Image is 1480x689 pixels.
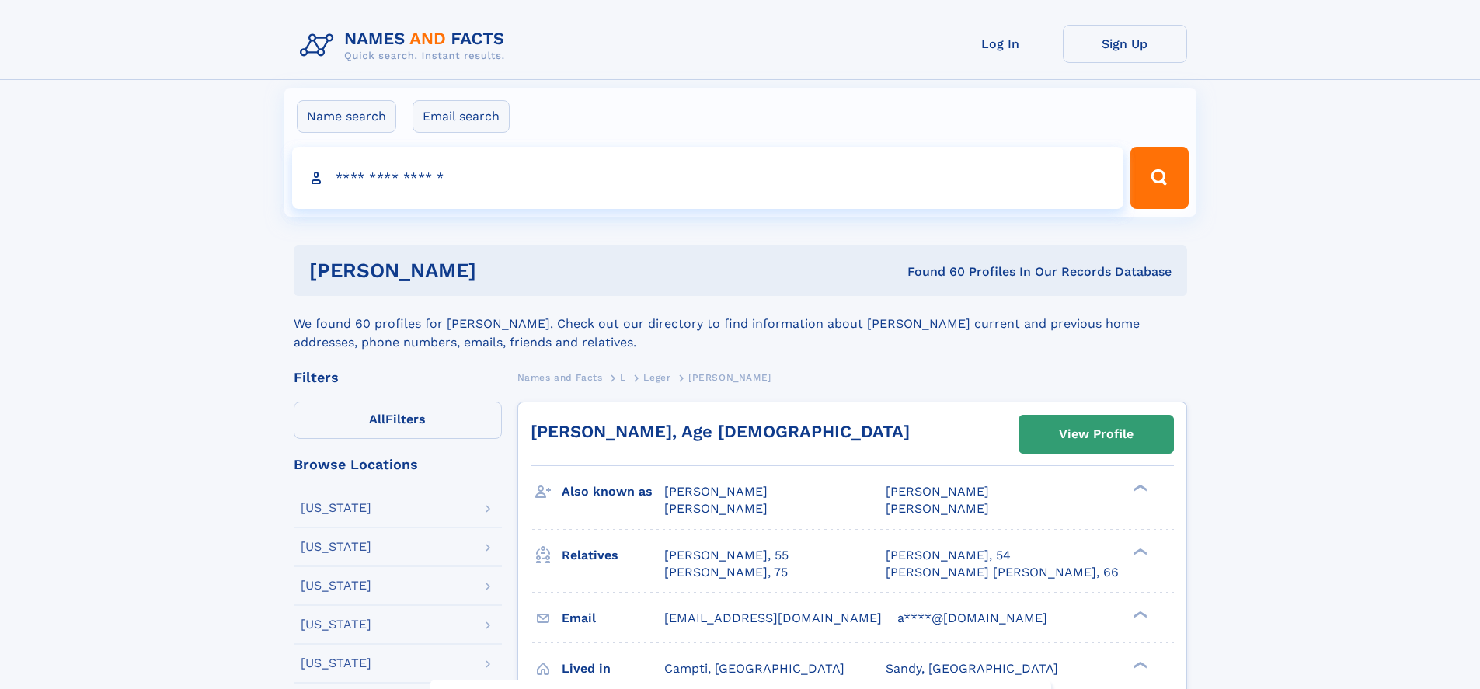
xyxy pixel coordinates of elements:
div: [US_STATE] [301,579,371,592]
a: [PERSON_NAME] [PERSON_NAME], 66 [886,564,1119,581]
div: [US_STATE] [301,618,371,631]
a: L [620,367,626,387]
label: Filters [294,402,502,439]
a: [PERSON_NAME], Age [DEMOGRAPHIC_DATA] [531,422,910,441]
span: Sandy, [GEOGRAPHIC_DATA] [886,661,1058,676]
div: Browse Locations [294,458,502,472]
div: [US_STATE] [301,502,371,514]
div: View Profile [1059,416,1134,452]
a: [PERSON_NAME], 75 [664,564,788,581]
span: [PERSON_NAME] [688,372,771,383]
span: [PERSON_NAME] [664,484,768,499]
span: [EMAIL_ADDRESS][DOMAIN_NAME] [664,611,882,625]
div: ❯ [1130,483,1148,493]
span: [PERSON_NAME] [886,484,989,499]
a: [PERSON_NAME], 55 [664,547,789,564]
a: Names and Facts [517,367,603,387]
h3: Relatives [562,542,664,569]
h3: Lived in [562,656,664,682]
span: Campti, [GEOGRAPHIC_DATA] [664,661,844,676]
a: Log In [938,25,1063,63]
div: [US_STATE] [301,541,371,553]
a: Leger [643,367,670,387]
span: L [620,372,626,383]
label: Email search [413,100,510,133]
a: Sign Up [1063,25,1187,63]
a: [PERSON_NAME], 54 [886,547,1011,564]
div: Found 60 Profiles In Our Records Database [691,263,1172,280]
h1: [PERSON_NAME] [309,261,692,280]
a: View Profile [1019,416,1173,453]
div: Filters [294,371,502,385]
button: Search Button [1130,147,1188,209]
div: [US_STATE] [301,657,371,670]
span: [PERSON_NAME] [886,501,989,516]
label: Name search [297,100,396,133]
h3: Also known as [562,478,664,505]
h3: Email [562,605,664,632]
div: ❯ [1130,546,1148,556]
span: All [369,412,385,426]
input: search input [292,147,1124,209]
span: [PERSON_NAME] [664,501,768,516]
img: Logo Names and Facts [294,25,517,67]
div: We found 60 profiles for [PERSON_NAME]. Check out our directory to find information about [PERSON... [294,296,1187,352]
div: ❯ [1130,659,1148,670]
span: Leger [643,372,670,383]
div: ❯ [1130,609,1148,619]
